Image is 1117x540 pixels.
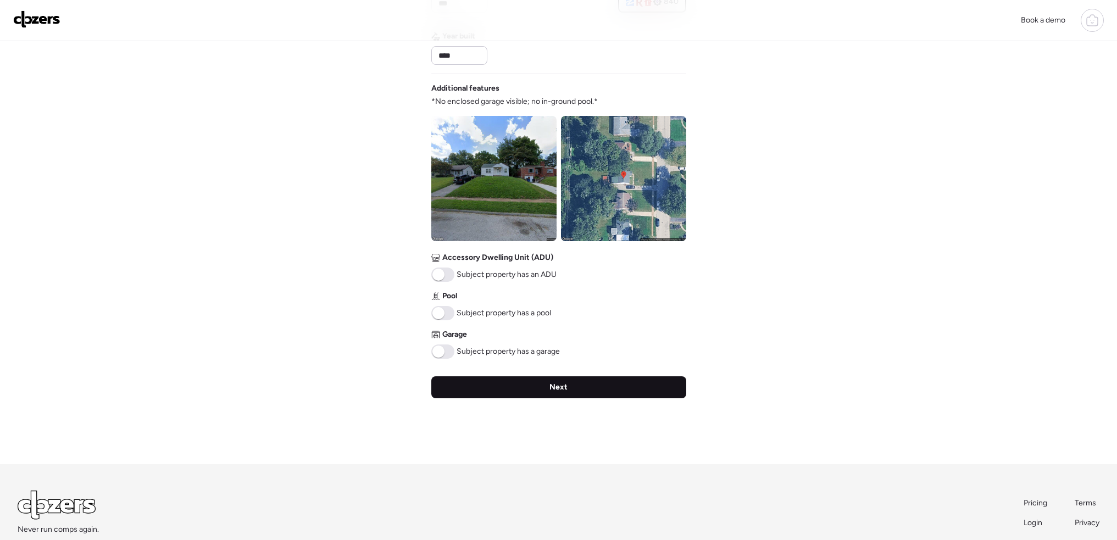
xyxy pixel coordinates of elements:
span: Pricing [1024,498,1047,508]
span: Book a demo [1021,15,1065,25]
span: *No enclosed garage visible; no in-ground pool.* [431,96,598,107]
span: Pool [442,291,457,302]
img: Logo [13,10,60,28]
span: Subject property has an ADU [457,269,557,280]
a: Login [1024,517,1048,528]
span: Terms [1075,498,1096,508]
span: Next [549,382,568,393]
span: Subject property has a pool [457,308,551,319]
a: Privacy [1075,517,1099,528]
a: Terms [1075,498,1099,509]
span: Accessory Dwelling Unit (ADU) [442,252,553,263]
span: Login [1024,518,1042,527]
span: Never run comps again. [18,524,99,535]
span: Additional features [431,83,499,94]
span: Garage [442,329,467,340]
span: Privacy [1075,518,1099,527]
img: Logo Light [18,491,96,520]
a: Pricing [1024,498,1048,509]
span: Subject property has a garage [457,346,560,357]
